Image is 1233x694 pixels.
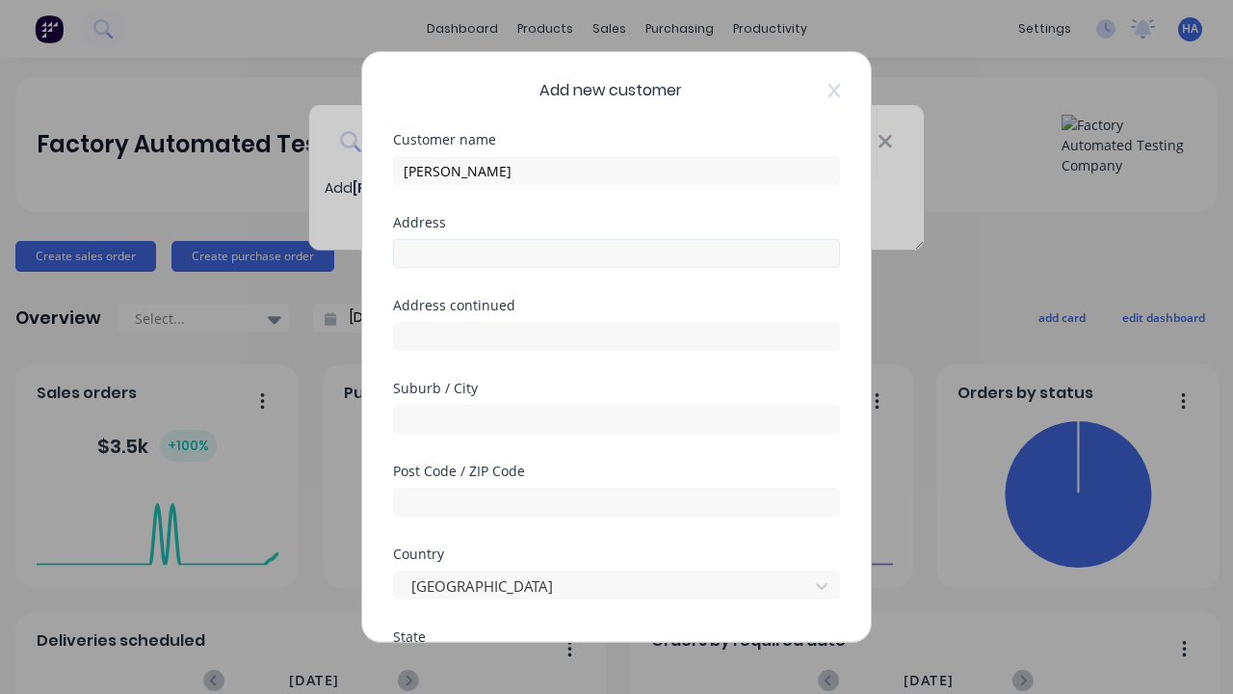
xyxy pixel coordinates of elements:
div: Address continued [393,299,840,312]
div: Customer name [393,133,840,147]
div: State [393,630,840,644]
div: Suburb / City [393,382,840,395]
div: Country [393,547,840,561]
div: Address [393,216,840,229]
div: Post Code / ZIP Code [393,465,840,478]
span: Add new customer [539,79,682,102]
